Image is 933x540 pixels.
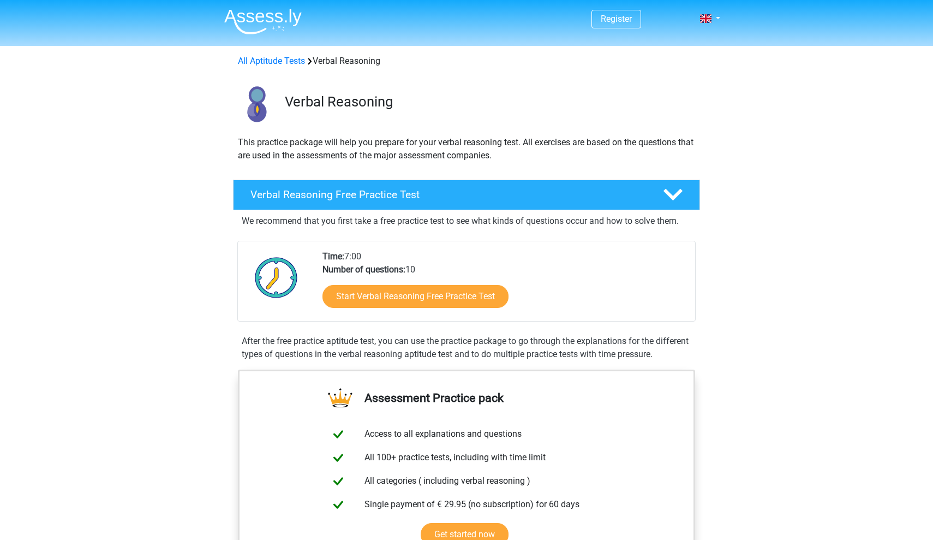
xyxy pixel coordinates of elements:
a: All Aptitude Tests [238,56,305,66]
img: Assessly [224,9,302,34]
img: Clock [249,250,304,305]
div: After the free practice aptitude test, you can use the practice package to go through the explana... [237,335,696,361]
img: verbal reasoning [234,81,280,127]
h3: Verbal Reasoning [285,93,691,110]
div: 7:00 10 [314,250,695,321]
h4: Verbal Reasoning Free Practice Test [250,188,645,201]
p: This practice package will help you prepare for your verbal reasoning test. All exercises are bas... [238,136,695,162]
a: Register [601,14,632,24]
b: Number of questions: [322,264,405,275]
a: Start Verbal Reasoning Free Practice Test [322,285,509,308]
div: Verbal Reasoning [234,55,699,68]
b: Time: [322,251,344,262]
p: We recommend that you first take a free practice test to see what kinds of questions occur and ho... [242,215,691,228]
a: Verbal Reasoning Free Practice Test [229,180,704,210]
